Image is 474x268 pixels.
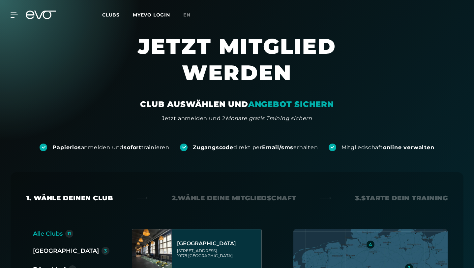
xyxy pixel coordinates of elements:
[33,229,63,238] div: Alle Clubs
[68,231,71,236] div: 11
[124,144,141,151] strong: sofort
[355,193,448,203] div: 3. Starte dein Training
[225,115,312,121] em: Monate gratis Training sichern
[177,248,259,258] div: [STREET_ADDRESS] 10178 [GEOGRAPHIC_DATA]
[52,144,169,151] div: anmelden und trainieren
[162,115,312,122] div: Jetzt anmelden und 2
[102,12,120,18] span: Clubs
[33,246,99,255] div: [GEOGRAPHIC_DATA]
[140,99,334,110] div: CLUB AUSWÄHLEN UND
[26,193,113,203] div: 1. Wähle deinen Club
[104,249,107,253] div: 3
[133,12,170,18] a: MYEVO LOGIN
[85,33,389,99] h1: JETZT MITGLIED WERDEN
[193,144,233,151] strong: Zugangscode
[172,193,296,203] div: 2. Wähle deine Mitgliedschaft
[341,144,434,151] div: Mitgliedschaft
[383,144,434,151] strong: online verwalten
[183,12,191,18] span: en
[52,144,81,151] strong: Papierlos
[183,11,198,19] a: en
[369,242,372,247] div: 4
[193,144,318,151] div: direkt per erhalten
[177,240,259,247] div: [GEOGRAPHIC_DATA]
[102,12,133,18] a: Clubs
[262,144,293,151] strong: Email/sms
[248,99,334,109] em: ANGEBOT SICHERN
